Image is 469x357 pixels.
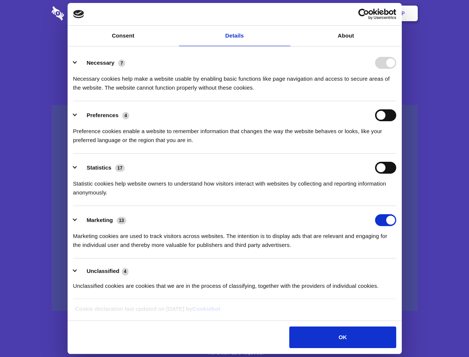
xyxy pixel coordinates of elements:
a: Consent [68,26,179,46]
img: logo [73,10,84,18]
label: Necessary [87,59,114,66]
h1: Eliminate Slack Data Loss. [52,33,418,60]
iframe: Drift Widget Chat Controller [432,320,460,348]
div: Preference cookies enable a website to remember information that changes the way the website beha... [73,121,396,145]
h4: Auto-redaction of sensitive data, encrypted data sharing and self-destructing private chats. Shar... [52,68,418,92]
span: 7 [118,59,125,67]
a: About [290,26,402,46]
a: Pricing [218,2,250,25]
a: Details [179,26,290,46]
div: Unclassified cookies are cookies that we are in the process of classifying, together with the pro... [73,276,396,290]
button: Marketing (13) [73,214,131,226]
div: Cookie declaration last updated on [DATE] by [69,305,400,319]
span: 17 [115,164,125,172]
img: logo-wordmark-white-trans-d4663122ce5f474addd5e946df7df03e33cb6a1c49d2221995e7729f52c070b2.svg [52,6,115,20]
button: Preferences (4) [73,109,134,121]
label: Marketing [87,217,113,223]
a: Wistia video thumbnail [52,105,418,311]
a: Usercentrics Cookiebot - opens in a new window [331,9,396,20]
button: Necessary (7) [73,57,130,69]
div: Statistic cookies help website owners to understand how visitors interact with websites by collec... [73,174,396,197]
a: Contact [301,2,335,25]
button: OK [289,327,396,348]
label: Statistics [87,164,111,171]
button: Statistics (17) [73,162,130,174]
span: 13 [117,217,126,224]
span: 4 [122,112,129,119]
a: Login [337,2,369,25]
span: 4 [122,268,129,275]
div: Marketing cookies are used to track visitors across websites. The intention is to display ads tha... [73,226,396,250]
a: Cookiebot [192,306,221,312]
div: Necessary cookies help make a website usable by enabling basic functions like page navigation and... [73,69,396,92]
button: Unclassified (4) [73,267,133,276]
label: Preferences [87,112,118,118]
